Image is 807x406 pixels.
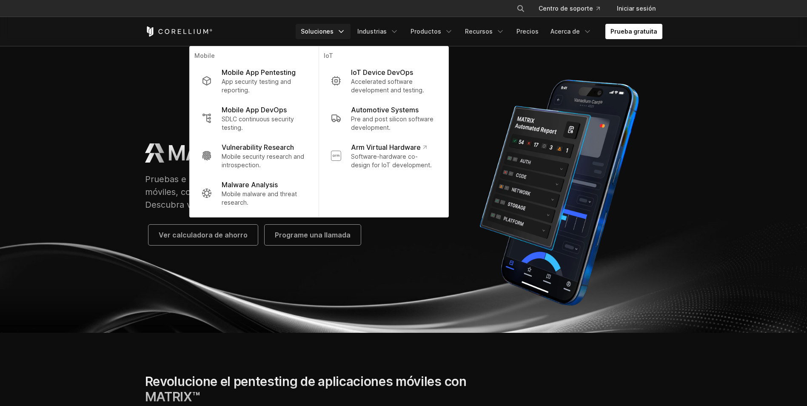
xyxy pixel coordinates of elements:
div: Menú de navegación [506,1,662,16]
p: Mobile App DevOps [222,105,287,115]
a: Ver calculadora de ahorro [148,225,258,245]
span: Programe una llamada [275,230,351,240]
p: Automotive Systems [351,105,419,115]
img: Informe automatizado de Corellium MATRIX en iPhone que muestra los resultados de las pruebas de v... [456,73,662,312]
font: Recursos [465,27,493,36]
a: Mobile App Pentesting App security testing and reporting. [194,62,313,100]
p: Accelerated software development and testing. [351,77,436,94]
a: Automotive Systems Pre and post silicon software development. [324,100,443,137]
p: Mobile [194,51,313,62]
p: IoT [324,51,443,62]
font: Arm Virtual Hardware [351,142,421,152]
font: Industrias [357,27,387,36]
h2: Revolucione el pentesting de aplicaciones móviles con MATRIX™ [145,374,484,405]
a: Inicio de Corellium [145,26,213,37]
a: Precios [511,24,544,39]
a: Malware Analysis Mobile malware and threat research. [194,174,313,212]
font: Centro de soporte [539,4,593,13]
p: Pruebas e informes de seguridad automatizados para aplicaciones móviles, con tecnología de dispos... [145,173,440,211]
p: App security testing and reporting. [222,77,306,94]
div: Menú de navegación [296,24,662,39]
button: Buscar [513,1,528,16]
p: Software-hardware co-design for IoT development. [351,152,436,169]
span: Ver calculadora de ahorro [159,230,248,240]
p: Mobile malware and threat research. [222,190,306,207]
font: Soluciones [301,27,334,36]
a: Iniciar sesión [610,1,662,16]
p: Malware Analysis [222,180,278,190]
a: Mobile App DevOps SDLC continuous security testing. [194,100,313,137]
p: Vulnerability Research [222,142,294,152]
font: Acerca de [550,27,580,36]
p: Mobile App Pentesting [222,67,296,77]
a: Prueba gratuita [605,24,662,39]
a: Vulnerability Research Mobile security research and introspection. [194,137,313,174]
a: Programe una llamada [265,225,361,245]
p: SDLC continuous security testing. [222,115,306,132]
p: IoT Device DevOps [351,67,413,77]
img: Logotipo de MATRIX [145,143,164,163]
font: Productos [411,27,441,36]
a: IoT Device DevOps Accelerated software development and testing. [324,62,443,100]
h1: MATRIZ [168,140,242,166]
p: Pre and post silicon software development. [351,115,436,132]
a: Arm Virtual Hardware Software-hardware co-design for IoT development. [324,137,443,174]
p: Mobile security research and introspection. [222,152,306,169]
